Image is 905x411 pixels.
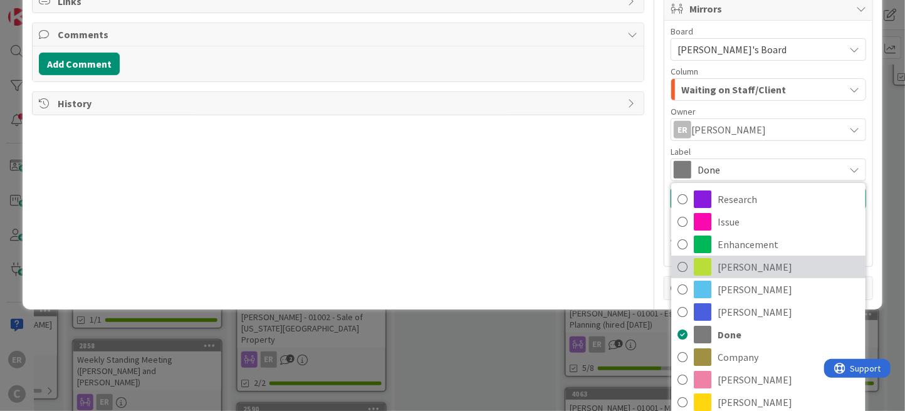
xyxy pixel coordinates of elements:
[671,301,866,323] a: [PERSON_NAME]
[58,27,621,42] span: Comments
[677,43,787,56] span: [PERSON_NAME]'s Board
[718,303,859,321] span: [PERSON_NAME]
[698,161,838,179] span: Done
[671,188,866,211] a: Research
[681,81,786,98] span: Waiting on Staff/Client
[39,53,120,75] button: Add Comment
[674,121,691,138] div: ER
[58,96,621,111] span: History
[718,235,859,254] span: Enhancement
[718,258,859,276] span: [PERSON_NAME]
[691,122,766,137] span: [PERSON_NAME]
[671,278,866,301] a: [PERSON_NAME]
[671,27,693,36] span: Board
[671,346,866,368] a: Company
[671,233,866,256] a: Enhancement
[718,370,859,389] span: [PERSON_NAME]
[26,2,57,17] span: Support
[718,212,859,231] span: Issue
[671,78,866,101] button: Waiting on Staff/Client
[718,190,859,209] span: Research
[689,1,850,16] span: Mirrors
[718,280,859,299] span: [PERSON_NAME]
[671,211,866,233] a: Issue
[671,368,866,391] a: [PERSON_NAME]
[671,323,866,346] a: Done
[671,107,696,116] span: Owner
[671,256,866,278] a: [PERSON_NAME]
[671,67,698,76] span: Column
[718,348,859,367] span: Company
[718,325,859,344] span: Done
[671,147,691,156] span: Label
